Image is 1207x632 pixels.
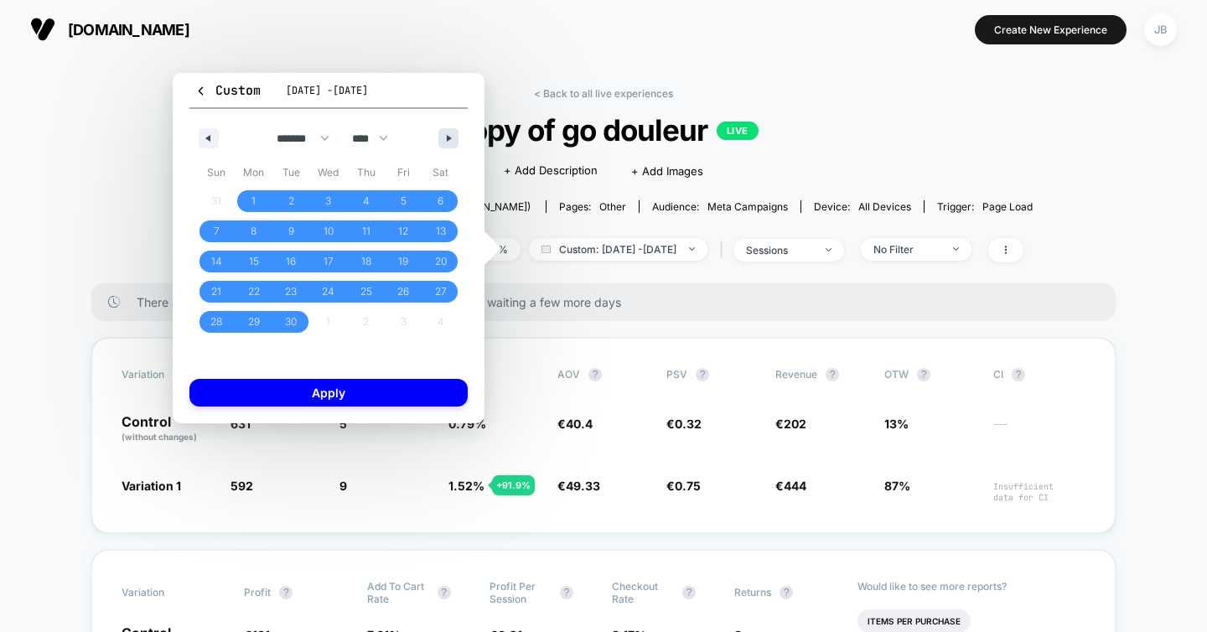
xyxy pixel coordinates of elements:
span: Device: [800,200,924,213]
span: 0.32 [675,417,702,431]
span: 13% [884,417,909,431]
span: 13 [436,216,446,246]
span: Variation [122,580,214,605]
span: 9 [288,216,294,246]
div: + 91.9 % [492,475,535,495]
span: 6 [438,186,443,216]
button: 5 [385,186,422,216]
button: 17 [310,246,348,277]
button: 10 [310,216,348,246]
span: Tue [272,159,310,186]
span: Page Load [982,200,1033,213]
div: Trigger: [937,200,1033,213]
span: Revenue [775,368,817,381]
span: Mon [236,159,273,186]
button: 14 [198,246,236,277]
span: other [599,200,626,213]
span: Profit Per Session [490,580,552,605]
button: Apply [189,379,468,407]
button: 23 [272,277,310,307]
span: 24 [322,277,334,307]
span: € [775,417,806,431]
button: 7 [198,216,236,246]
button: Custom[DATE] -[DATE] [189,81,468,109]
span: Custom [194,82,261,99]
button: 9 [272,216,310,246]
span: 40.4 [566,417,593,431]
button: ? [682,586,696,599]
span: 202 [784,417,806,431]
button: 6 [422,186,459,216]
span: € [666,479,701,493]
span: Fri [385,159,422,186]
span: 20 [435,246,447,277]
span: 2 [288,186,294,216]
span: 5 [401,186,407,216]
span: 30 [285,307,297,337]
button: 2 [272,186,310,216]
div: JB [1144,13,1177,46]
span: 9 [339,479,347,493]
span: € [666,417,702,431]
button: 18 [347,246,385,277]
button: ? [588,368,602,381]
span: PSV [666,368,687,381]
button: ? [279,586,293,599]
span: 8 [251,216,256,246]
button: 11 [347,216,385,246]
span: (without changes) [122,432,197,442]
span: € [557,479,600,493]
button: 12 [385,216,422,246]
button: JB [1139,13,1182,47]
span: 1.52 % [448,479,484,493]
span: 26 [397,277,409,307]
p: Would like to see more reports? [857,580,1086,593]
p: LIVE [717,122,759,140]
span: 0.75 [675,479,701,493]
span: 10 [324,216,334,246]
span: Custom: [DATE] - [DATE] [529,238,707,261]
img: end [826,248,831,251]
button: 13 [422,216,459,246]
span: 18 [361,246,371,277]
span: all devices [858,200,911,213]
button: ? [438,586,451,599]
button: 19 [385,246,422,277]
span: 444 [784,479,806,493]
button: 24 [310,277,348,307]
button: 15 [236,246,273,277]
button: 16 [272,246,310,277]
button: ? [826,368,839,381]
button: 26 [385,277,422,307]
span: 49.33 [566,479,600,493]
span: CI [993,368,1085,381]
span: 17 [324,246,334,277]
button: 28 [198,307,236,337]
span: Insufficient data for CI [993,481,1085,503]
span: € [557,417,593,431]
span: 29 [248,307,260,337]
span: € [775,479,806,493]
span: OTW [884,368,976,381]
span: 12 [398,216,408,246]
button: 29 [236,307,273,337]
button: 3 [310,186,348,216]
button: ? [696,368,709,381]
span: 11 [362,216,370,246]
span: 19 [398,246,408,277]
img: end [689,247,695,251]
span: 7 [214,216,220,246]
button: 21 [198,277,236,307]
img: Visually logo [30,17,55,42]
button: ? [780,586,793,599]
span: Wed [310,159,348,186]
span: 27 [435,277,447,307]
span: 14 [211,246,222,277]
span: Copy of go douleur [217,112,989,148]
button: [DOMAIN_NAME] [25,16,194,43]
span: 28 [210,307,222,337]
button: 25 [347,277,385,307]
button: 27 [422,277,459,307]
span: 25 [360,277,372,307]
span: Meta campaigns [707,200,788,213]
